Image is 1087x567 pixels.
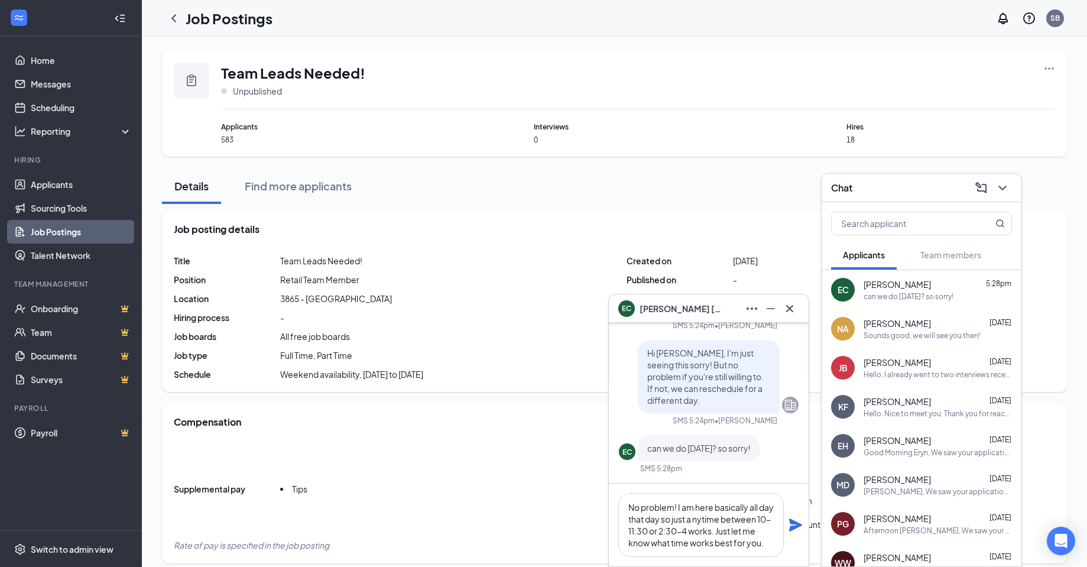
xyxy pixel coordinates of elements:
[761,299,780,318] button: Minimize
[167,11,181,25] svg: ChevronLeft
[783,398,797,412] svg: Company
[838,440,848,452] div: EH
[843,250,885,260] span: Applicants
[993,179,1012,197] button: ChevronDown
[245,179,352,193] div: Find more applicants
[174,540,329,550] span: Rate of pay is specified in the job posting
[280,349,352,361] span: Full Time, Part Time
[864,331,980,341] div: Sounds good, we will see you then!
[627,274,733,286] span: Published on
[280,312,284,323] span: -
[280,274,359,286] span: Retail Team Member
[864,409,1012,419] div: Hello. Nice to meet you. Thank you for reaching out. I have a [DEMOGRAPHIC_DATA] job, is this a [...
[14,403,129,413] div: Payroll
[174,331,280,342] span: Job boards
[864,552,931,563] span: [PERSON_NAME]
[31,125,132,137] div: Reporting
[864,370,1012,380] div: Hello, I already went to two interviews recently for that location, but I am willing to go to ano...
[846,121,1055,132] span: Hires
[13,12,25,24] svg: WorkstreamLogo
[780,299,799,318] button: Cross
[221,121,430,132] span: Applicants
[14,279,129,289] div: Team Management
[14,155,129,165] div: Hiring
[184,73,199,88] svg: Clipboard
[280,255,362,267] span: Team Leads Needed!
[986,279,1011,288] span: 5:28pm
[31,173,132,196] a: Applicants
[864,357,931,368] span: [PERSON_NAME]
[673,416,715,426] div: SMS 5:24pm
[864,513,931,524] span: [PERSON_NAME]
[174,483,280,503] span: Supplemental pay
[989,474,1011,483] span: [DATE]
[31,96,132,119] a: Scheduling
[31,196,132,220] a: Sourcing Tools
[640,302,722,315] span: [PERSON_NAME] [PERSON_NAME]
[783,302,797,316] svg: Cross
[233,85,282,97] span: Unpublished
[174,223,259,236] span: Job posting details
[715,416,777,426] span: • [PERSON_NAME]
[174,416,241,429] span: Compensation
[846,135,1055,145] span: 18
[838,284,849,296] div: EC
[640,464,682,474] div: SMS 5:28pm
[733,293,758,304] span: [DATE]
[864,278,931,290] span: [PERSON_NAME]
[989,435,1011,444] span: [DATE]
[715,320,777,331] span: • [PERSON_NAME]
[733,274,737,286] span: -
[864,526,1012,536] div: Afternoon [PERSON_NAME], We saw your application and we are interested in getting to know you a b...
[647,443,751,453] span: can we do [DATE]? so sorry!
[627,293,733,304] span: Last updated
[647,348,764,406] span: Hi [PERSON_NAME], I'm just seeing this sorry! But no problem if you're still willing to. If not, ...
[1050,13,1060,23] div: SB
[31,344,132,368] a: DocumentsCrown
[31,48,132,72] a: Home
[174,179,209,193] div: Details
[1022,11,1036,25] svg: QuestionInfo
[534,121,742,132] span: Interviews
[174,293,280,304] span: Location
[989,357,1011,366] span: [DATE]
[838,401,848,413] div: KF
[280,368,423,380] span: Weekend availability, [DATE] to [DATE]
[996,11,1010,25] svg: Notifications
[627,255,733,267] span: Created on
[864,448,1012,458] div: Good Morning Eryn, We saw your application and based off your previous experience in catering & c...
[974,181,988,195] svg: ComposeMessage
[837,323,849,335] div: NA
[292,484,307,494] span: Tips
[280,331,350,342] span: All free job boards
[989,396,1011,405] span: [DATE]
[864,487,1012,497] div: [PERSON_NAME], We saw your application and we are interested in getting to know you a bit better ...
[989,552,1011,561] span: [DATE]
[764,302,778,316] svg: Minimize
[31,220,132,244] a: Job Postings
[221,135,430,145] span: 583
[618,493,784,557] textarea: No problem! I am here basically all day that day so just a nytime between 10-11:30 or 2:30-4 work...
[920,250,981,260] span: Team members
[31,297,132,320] a: OnboardingCrown
[836,479,849,491] div: MD
[995,181,1010,195] svg: ChevronDown
[831,182,852,195] h3: Chat
[864,474,931,485] span: [PERSON_NAME]
[864,435,931,446] span: [PERSON_NAME]
[221,63,365,83] span: Team Leads Needed!
[186,8,272,28] h1: Job Postings
[31,244,132,267] a: Talent Network
[31,72,132,96] a: Messages
[31,320,132,344] a: TeamCrown
[832,212,972,235] input: Search applicant
[174,274,280,286] span: Position
[745,302,759,316] svg: Ellipses
[989,513,1011,522] span: [DATE]
[864,291,953,302] div: can we do [DATE]? so sorry!
[622,447,632,457] div: EC
[31,421,132,445] a: PayrollCrown
[864,317,931,329] span: [PERSON_NAME]
[280,293,392,304] span: 3865 - [GEOGRAPHIC_DATA]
